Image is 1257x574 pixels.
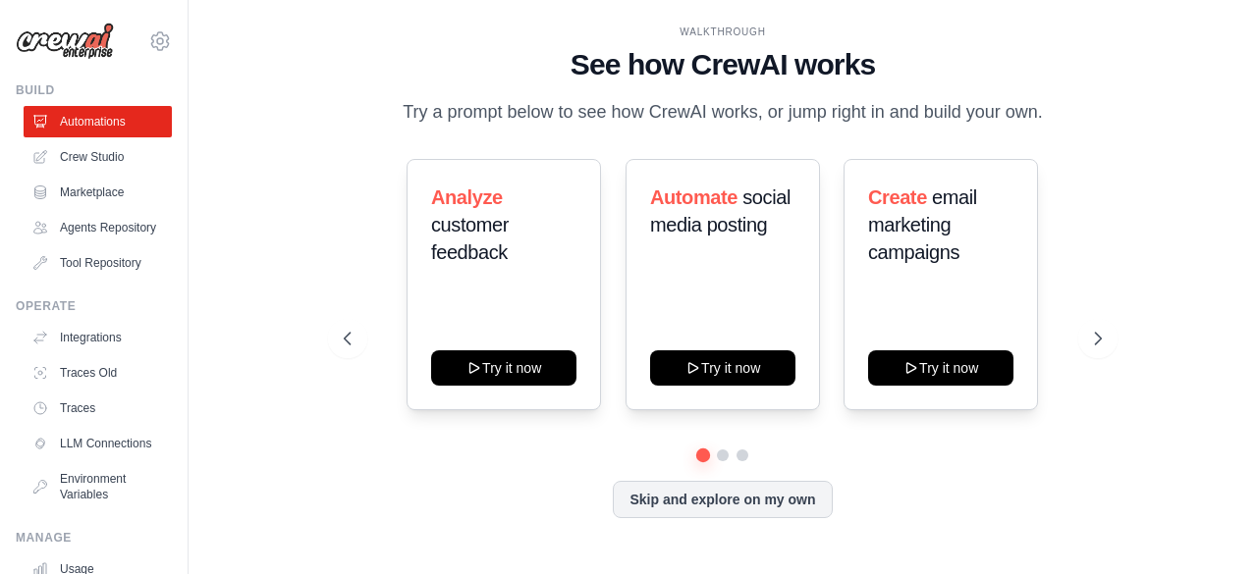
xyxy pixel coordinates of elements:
[24,428,172,459] a: LLM Connections
[24,212,172,243] a: Agents Repository
[344,47,1101,82] h1: See how CrewAI works
[431,186,503,208] span: Analyze
[16,298,172,314] div: Operate
[24,322,172,353] a: Integrations
[24,106,172,137] a: Automations
[24,141,172,173] a: Crew Studio
[16,82,172,98] div: Build
[16,530,172,546] div: Manage
[1159,480,1257,574] iframe: Chat Widget
[868,186,927,208] span: Create
[16,23,114,60] img: Logo
[24,463,172,510] a: Environment Variables
[650,186,791,235] span: social media posting
[613,481,832,518] button: Skip and explore on my own
[393,98,1053,127] p: Try a prompt below to see how CrewAI works, or jump right in and build your own.
[24,247,172,279] a: Tool Repository
[431,350,576,386] button: Try it now
[24,177,172,208] a: Marketplace
[24,357,172,389] a: Traces Old
[24,392,172,424] a: Traces
[868,350,1013,386] button: Try it now
[431,214,509,263] span: customer feedback
[650,186,738,208] span: Automate
[868,186,977,263] span: email marketing campaigns
[650,350,795,386] button: Try it now
[344,25,1101,39] div: WALKTHROUGH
